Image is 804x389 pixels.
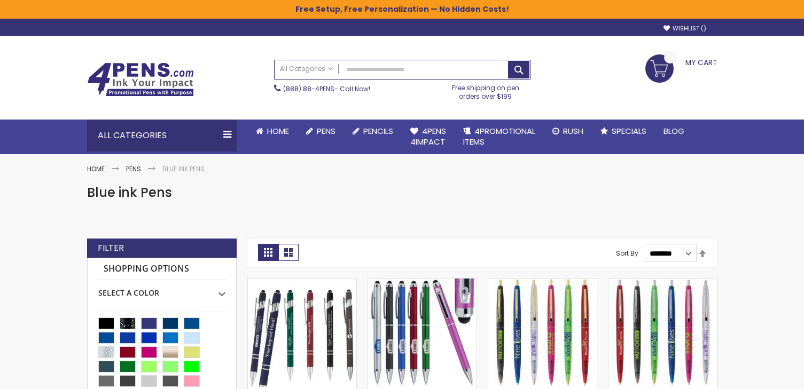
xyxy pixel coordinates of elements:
[363,125,393,137] span: Pencils
[344,120,402,143] a: Pencils
[162,164,205,173] strong: Blue ink Pens
[608,278,717,287] a: BIC® Clear Clics Pen
[488,279,597,387] img: BIC® Clear Clics Gold Pen
[563,125,583,137] span: Rush
[441,80,530,101] div: Free shipping on pen orders over $199
[488,278,597,287] a: BIC® Clear Clics Gold Pen
[544,120,592,143] a: Rush
[612,125,646,137] span: Specials
[283,84,334,93] a: (888) 88-4PENS
[87,164,105,173] a: Home
[592,120,655,143] a: Specials
[664,125,684,137] span: Blog
[248,279,356,387] img: Custom Soft Touch Metal Pen - Stylus Top
[87,120,237,152] div: All Categories
[248,278,356,287] a: Custom Soft Touch Metal Pen - Stylus Top
[298,120,344,143] a: Pens
[98,280,225,298] div: Select A Color
[87,184,717,201] h1: Blue ink Pens
[275,60,339,78] a: All Categories
[664,25,706,33] a: Wishlist
[616,249,638,258] label: Sort By
[455,120,544,154] a: 4PROMOTIONALITEMS
[258,244,278,261] strong: Grid
[655,120,693,143] a: Blog
[98,258,225,281] strong: Shopping Options
[87,62,194,97] img: 4Pens Custom Pens and Promotional Products
[267,125,289,137] span: Home
[608,279,717,387] img: BIC® Clear Clics Pen
[368,278,477,287] a: I-Stylus Slim Pen
[126,164,141,173] a: Pens
[410,125,446,147] span: 4Pens 4impact
[98,242,124,254] strong: Filter
[283,84,370,93] span: - Call Now!
[280,65,333,73] span: All Categories
[368,279,477,387] img: I-Stylus Slim Pen
[463,125,535,147] span: 4PROMOTIONAL ITEMS
[247,120,298,143] a: Home
[402,120,455,154] a: 4Pens4impact
[317,125,335,137] span: Pens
